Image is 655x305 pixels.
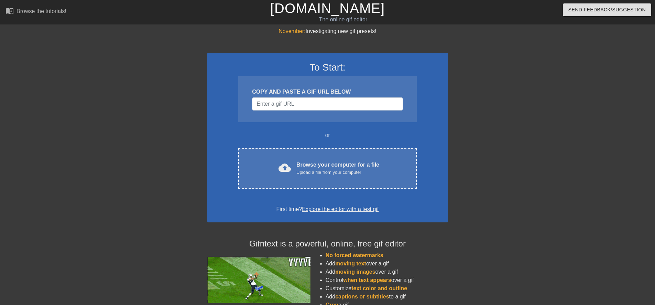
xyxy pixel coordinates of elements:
[326,260,448,268] li: Add over a gif
[351,285,407,291] span: text color and outline
[326,293,448,301] li: Add to a gif
[335,269,375,275] span: moving images
[343,277,391,283] span: when text appears
[279,161,291,174] span: cloud_upload
[207,257,310,303] img: football_small.gif
[270,1,385,16] a: [DOMAIN_NAME]
[207,239,448,249] h4: Gifntext is a powerful, online, free gif editor
[6,7,66,17] a: Browse the tutorials!
[568,6,646,14] span: Send Feedback/Suggestion
[326,284,448,293] li: Customize
[335,294,389,299] span: captions or subtitles
[296,169,379,176] div: Upload a file from your computer
[216,62,439,73] h3: To Start:
[326,252,383,258] span: No forced watermarks
[225,131,430,139] div: or
[296,161,379,176] div: Browse your computer for a file
[326,268,448,276] li: Add over a gif
[335,261,366,266] span: moving text
[252,88,403,96] div: COPY AND PASTE A GIF URL BELOW
[207,27,448,35] div: Investigating new gif presets!
[563,3,651,16] button: Send Feedback/Suggestion
[222,15,465,24] div: The online gif editor
[17,8,66,14] div: Browse the tutorials!
[6,7,14,15] span: menu_book
[216,205,439,213] div: First time?
[279,28,305,34] span: November:
[252,97,403,111] input: Username
[326,276,448,284] li: Control over a gif
[302,206,379,212] a: Explore the editor with a test gif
